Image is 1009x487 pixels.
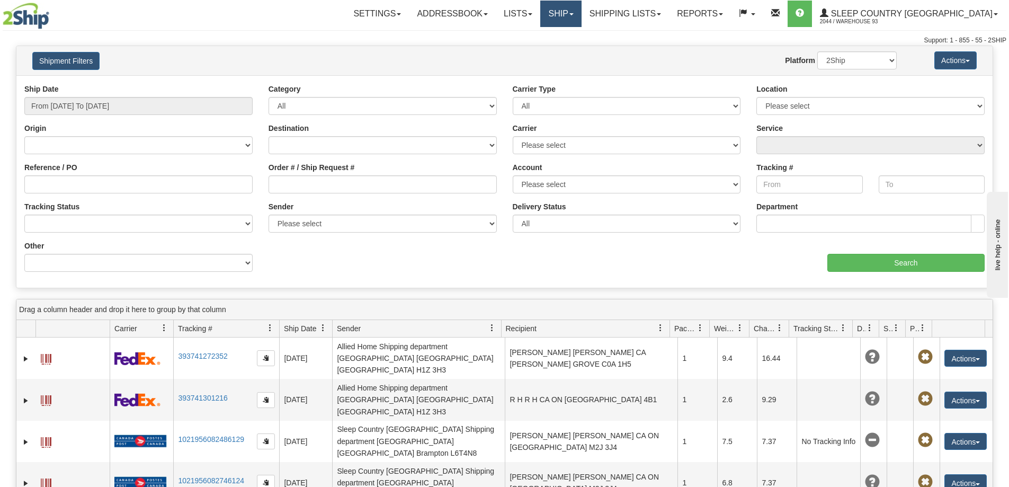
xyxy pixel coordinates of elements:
[257,433,275,449] button: Copy to clipboard
[883,323,892,334] span: Shipment Issues
[754,323,776,334] span: Charge
[887,319,905,337] a: Shipment Issues filter column settings
[793,323,840,334] span: Tracking Status
[861,319,879,337] a: Delivery Status filter column settings
[16,299,993,320] div: grid grouping header
[513,162,542,173] label: Account
[669,1,731,27] a: Reports
[257,392,275,408] button: Copy to clipboard
[944,350,987,367] button: Actions
[677,338,717,379] td: 1
[505,379,677,420] td: R H R H CA ON [GEOGRAPHIC_DATA] 4B1
[3,3,49,29] img: logo2044.jpg
[506,323,537,334] span: Recipient
[797,421,860,462] td: No Tracking Info
[269,84,301,94] label: Category
[691,319,709,337] a: Packages filter column settings
[918,392,933,406] span: Pickup Not Assigned
[41,391,51,408] a: Label
[985,189,1008,297] iframe: chat widget
[757,379,797,420] td: 9.29
[332,421,505,462] td: Sleep Country [GEOGRAPHIC_DATA] Shipping department [GEOGRAPHIC_DATA] [GEOGRAPHIC_DATA] Brampton ...
[714,323,736,334] span: Weight
[731,319,749,337] a: Weight filter column settings
[540,1,581,27] a: Ship
[834,319,852,337] a: Tracking Status filter column settings
[513,84,556,94] label: Carrier Type
[483,319,501,337] a: Sender filter column settings
[651,319,669,337] a: Recipient filter column settings
[279,421,332,462] td: [DATE]
[21,437,31,447] a: Expand
[314,319,332,337] a: Ship Date filter column settings
[257,350,275,366] button: Copy to clipboard
[910,323,919,334] span: Pickup Status
[332,379,505,420] td: Allied Home Shipping department [GEOGRAPHIC_DATA] [GEOGRAPHIC_DATA] [GEOGRAPHIC_DATA] H1Z 3H3
[812,1,1006,27] a: Sleep Country [GEOGRAPHIC_DATA] 2044 / Warehouse 93
[3,36,1006,45] div: Support: 1 - 855 - 55 - 2SHIP
[513,201,566,212] label: Delivery Status
[717,379,757,420] td: 2.6
[41,432,51,449] a: Label
[21,395,31,406] a: Expand
[279,379,332,420] td: [DATE]
[756,201,798,212] label: Department
[41,349,51,366] a: Label
[944,433,987,450] button: Actions
[865,350,880,365] span: Unknown
[756,162,793,173] label: Tracking #
[918,433,933,448] span: Pickup Not Assigned
[505,338,677,379] td: [PERSON_NAME] [PERSON_NAME] CA [PERSON_NAME] GROVE C0A 1H5
[269,201,293,212] label: Sender
[21,353,31,364] a: Expand
[756,84,787,94] label: Location
[865,433,880,448] span: No Tracking Info
[505,421,677,462] td: [PERSON_NAME] [PERSON_NAME] CA ON [GEOGRAPHIC_DATA] M2J 3J4
[677,421,717,462] td: 1
[114,352,160,365] img: 2 - FedEx Express®
[409,1,496,27] a: Addressbook
[178,476,244,485] a: 1021956082746124
[582,1,669,27] a: Shipping lists
[674,323,697,334] span: Packages
[178,323,212,334] span: Tracking #
[756,123,783,134] label: Service
[345,1,409,27] a: Settings
[178,394,227,402] a: 393741301216
[279,338,332,379] td: [DATE]
[269,123,309,134] label: Destination
[496,1,540,27] a: Lists
[284,323,316,334] span: Ship Date
[332,338,505,379] td: Allied Home Shipping department [GEOGRAPHIC_DATA] [GEOGRAPHIC_DATA] [GEOGRAPHIC_DATA] H1Z 3H3
[717,421,757,462] td: 7.5
[827,254,985,272] input: Search
[114,435,166,448] img: 20 - Canada Post
[269,162,355,173] label: Order # / Ship Request #
[934,51,977,69] button: Actions
[820,16,899,27] span: 2044 / Warehouse 93
[944,392,987,409] button: Actions
[677,379,717,420] td: 1
[114,393,160,406] img: 2 - FedEx Express®
[865,392,880,406] span: Unknown
[24,201,79,212] label: Tracking Status
[757,421,797,462] td: 7.37
[918,350,933,365] span: Pickup Not Assigned
[114,323,137,334] span: Carrier
[178,435,244,444] a: 1021956082486129
[155,319,173,337] a: Carrier filter column settings
[513,123,537,134] label: Carrier
[178,352,227,360] a: 393741272352
[756,175,862,193] input: From
[261,319,279,337] a: Tracking # filter column settings
[8,9,98,17] div: live help - online
[24,162,77,173] label: Reference / PO
[32,52,100,70] button: Shipment Filters
[857,323,866,334] span: Delivery Status
[879,175,985,193] input: To
[757,338,797,379] td: 16.44
[717,338,757,379] td: 9.4
[24,84,59,94] label: Ship Date
[771,319,789,337] a: Charge filter column settings
[24,241,44,251] label: Other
